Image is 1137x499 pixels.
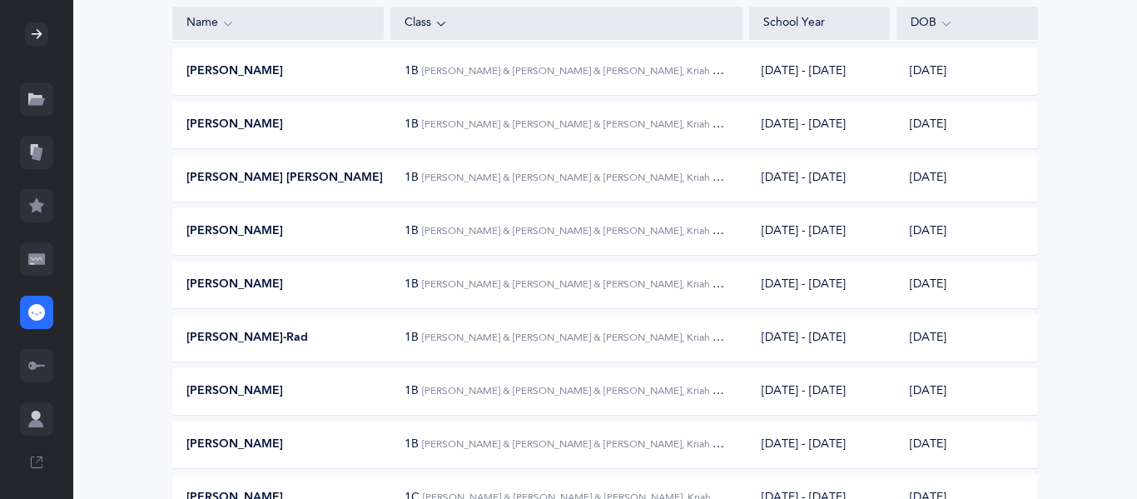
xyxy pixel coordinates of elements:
span: 1B [405,437,419,451]
span: [PERSON_NAME] & [PERSON_NAME] & [PERSON_NAME], Kriah Red Level • A [422,277,773,291]
span: [PERSON_NAME]-Rad [186,330,308,347]
span: [PERSON_NAME] & [PERSON_NAME] & [PERSON_NAME], Kriah Red Level • A [422,224,773,237]
span: 1B [405,171,419,184]
span: 1B [405,331,419,344]
span: 1B [405,117,419,131]
div: School Year [763,15,876,32]
span: 1B [405,277,419,291]
div: [DATE] - [DATE] [762,170,846,187]
div: [DATE] [896,63,1037,80]
div: Class [405,14,728,32]
span: [PERSON_NAME] [PERSON_NAME] [186,170,383,187]
div: [DATE] - [DATE] [762,437,846,453]
div: [DATE] [896,223,1037,240]
span: 1B [405,224,419,237]
div: [DATE] [896,383,1037,400]
div: [DATE] [896,277,1037,293]
span: [PERSON_NAME] [186,383,283,400]
span: [PERSON_NAME] [186,437,283,453]
div: [DATE] - [DATE] [762,223,846,240]
div: [DATE] [896,330,1037,347]
div: [DATE] - [DATE] [762,383,846,400]
div: [DATE] [896,170,1037,187]
div: DOB [911,14,1024,32]
div: [DATE] - [DATE] [762,277,846,293]
span: 1B [405,384,419,397]
span: [PERSON_NAME] [186,117,283,133]
span: 1B [405,64,419,77]
div: Name [186,14,370,32]
span: [PERSON_NAME] & [PERSON_NAME] & [PERSON_NAME], Kriah Red Level • A [422,64,773,77]
div: [DATE] [896,437,1037,453]
span: [PERSON_NAME] & [PERSON_NAME] & [PERSON_NAME], Kriah Red Level • A [422,437,773,451]
span: [PERSON_NAME] [186,223,283,240]
div: [DATE] - [DATE] [762,63,846,80]
div: [DATE] [896,117,1037,133]
div: [DATE] - [DATE] [762,330,846,347]
span: [PERSON_NAME] [186,277,283,293]
span: [PERSON_NAME] & [PERSON_NAME] & [PERSON_NAME], Kriah Red Level • A [422,117,773,131]
div: [DATE] - [DATE] [762,117,846,133]
span: [PERSON_NAME] [186,63,283,80]
span: [PERSON_NAME] & [PERSON_NAME] & [PERSON_NAME], Kriah Red Level • A [422,171,773,184]
span: [PERSON_NAME] & [PERSON_NAME] & [PERSON_NAME], Kriah Red Level • A [422,384,773,397]
span: [PERSON_NAME] & [PERSON_NAME] & [PERSON_NAME], Kriah Red Level • A [422,331,773,344]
